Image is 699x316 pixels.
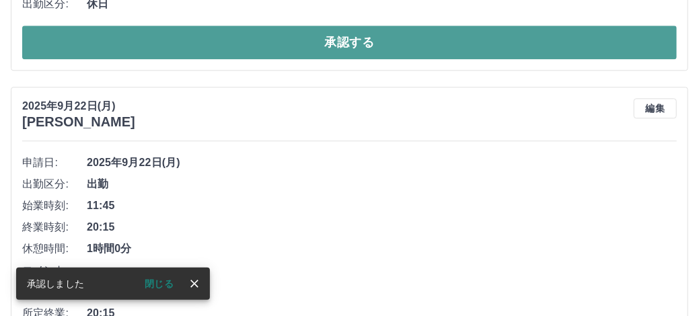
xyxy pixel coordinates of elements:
[87,219,677,235] span: 20:15
[22,98,135,114] p: 2025年9月22日(月)
[27,272,84,296] div: 承認しました
[87,284,677,300] span: 11:45
[22,219,87,235] span: 終業時刻:
[22,155,87,171] span: 申請日:
[22,26,677,59] button: 承認する
[87,241,677,257] span: 1時間0分
[22,176,87,192] span: 出勤区分:
[87,198,677,214] span: 11:45
[22,114,135,130] h3: [PERSON_NAME]
[87,176,677,192] span: 出勤
[634,98,677,118] button: 編集
[22,198,87,214] span: 始業時刻:
[87,155,677,171] span: 2025年9月22日(月)
[22,241,87,257] span: 休憩時間:
[184,274,205,294] button: close
[22,262,87,278] span: コメント:
[134,274,184,294] button: 閉じる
